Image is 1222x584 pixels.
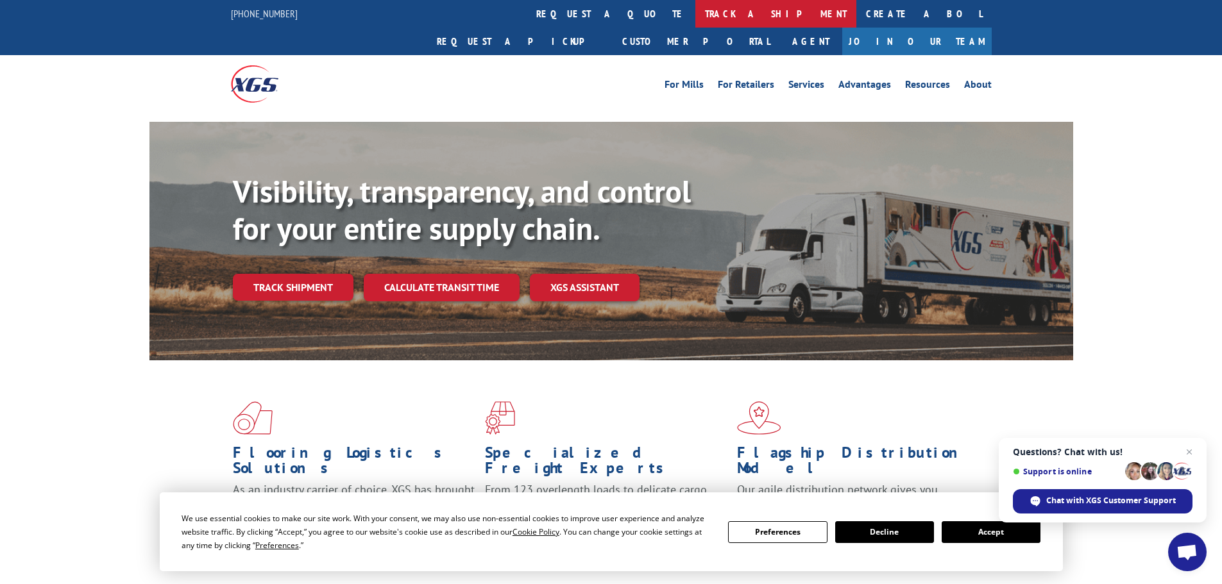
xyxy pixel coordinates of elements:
button: Accept [942,521,1040,543]
h1: Flagship Distribution Model [737,445,980,482]
img: xgs-icon-total-supply-chain-intelligence-red [233,401,273,435]
span: Questions? Chat with us! [1013,447,1192,457]
a: Calculate transit time [364,274,520,301]
span: Chat with XGS Customer Support [1013,489,1192,513]
a: Customer Portal [613,28,779,55]
a: For Mills [665,79,704,94]
a: Join Our Team [842,28,992,55]
img: xgs-icon-focused-on-flooring-red [485,401,515,435]
a: For Retailers [718,79,774,94]
p: From 123 overlength loads to delicate cargo, our experienced staff knows the best way to move you... [485,482,727,539]
span: Our agile distribution network gives you nationwide inventory management on demand. [737,482,973,512]
h1: Specialized Freight Experts [485,445,727,482]
div: We use essential cookies to make our site work. With your consent, we may also use non-essential ... [182,512,713,552]
a: Services [788,79,824,94]
span: Chat with XGS Customer Support [1046,495,1176,506]
button: Decline [835,521,934,543]
a: Track shipment [233,274,353,301]
b: Visibility, transparency, and control for your entire supply chain. [233,171,691,248]
span: As an industry carrier of choice, XGS has brought innovation and dedication to flooring logistics... [233,482,475,528]
span: Cookie Policy [513,526,559,537]
a: Open chat [1168,533,1207,571]
span: Support is online [1013,467,1121,476]
a: [PHONE_NUMBER] [231,7,298,20]
div: Cookie Consent Prompt [160,492,1063,571]
a: Agent [779,28,842,55]
img: xgs-icon-flagship-distribution-model-red [737,401,781,435]
a: Advantages [838,79,891,94]
a: Request a pickup [427,28,613,55]
a: XGS ASSISTANT [530,274,640,301]
button: Preferences [728,521,827,543]
a: About [964,79,992,94]
a: Resources [905,79,950,94]
h1: Flooring Logistics Solutions [233,445,475,482]
span: Preferences [255,540,299,551]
